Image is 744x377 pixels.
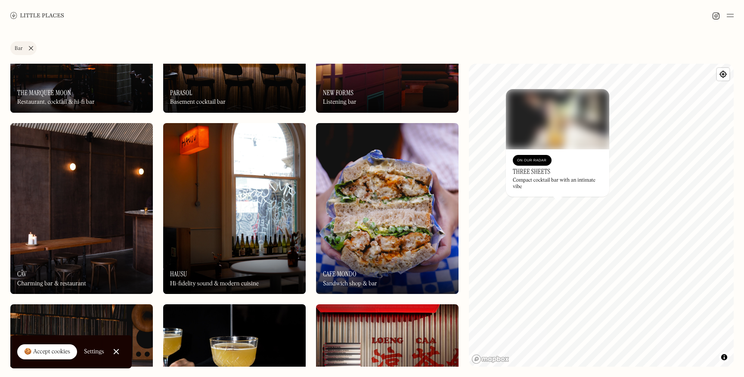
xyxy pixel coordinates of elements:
[323,99,356,106] div: Listening bar
[17,344,77,360] a: 🍪 Accept cookies
[163,123,306,294] img: Hausu
[10,41,37,55] a: Bar
[10,123,153,294] a: CâvCâvCâvCharming bar & restaurant
[717,68,729,80] button: Find my location
[719,352,729,362] button: Toggle attribution
[506,89,609,197] a: Three SheetsThree SheetsOn Our RadarThree SheetsCompact cocktail bar with an intimate vibe
[323,280,377,287] div: Sandwich shop & bar
[517,156,547,165] div: On Our Radar
[17,89,71,97] h3: The Marquee Moon
[84,342,104,362] a: Settings
[17,280,86,287] div: Charming bar & restaurant
[24,348,70,356] div: 🍪 Accept cookies
[469,64,734,367] canvas: Map
[323,270,356,278] h3: Cafe Mondo
[170,280,259,287] div: Hi-fidelity sound & modern cuisine
[170,270,187,278] h3: Hausu
[316,123,459,294] a: Cafe MondoCafe MondoCafe MondoSandwich shop & bar
[316,123,459,294] img: Cafe Mondo
[15,46,23,51] div: Bar
[722,352,727,362] span: Toggle attribution
[513,167,550,176] h3: Three Sheets
[163,123,306,294] a: HausuHausuHausuHi-fidelity sound & modern cuisine
[471,354,509,364] a: Mapbox homepage
[10,123,153,294] img: Câv
[84,349,104,355] div: Settings
[506,89,609,149] img: Three Sheets
[170,99,226,106] div: Basement cocktail bar
[323,89,353,97] h3: New Forms
[17,99,95,106] div: Restaurant, cocktail & hi-fi bar
[513,177,602,190] div: Compact cocktail bar with an intimate vibe
[108,343,125,360] a: Close Cookie Popup
[17,270,27,278] h3: Câv
[170,89,192,97] h3: Parasol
